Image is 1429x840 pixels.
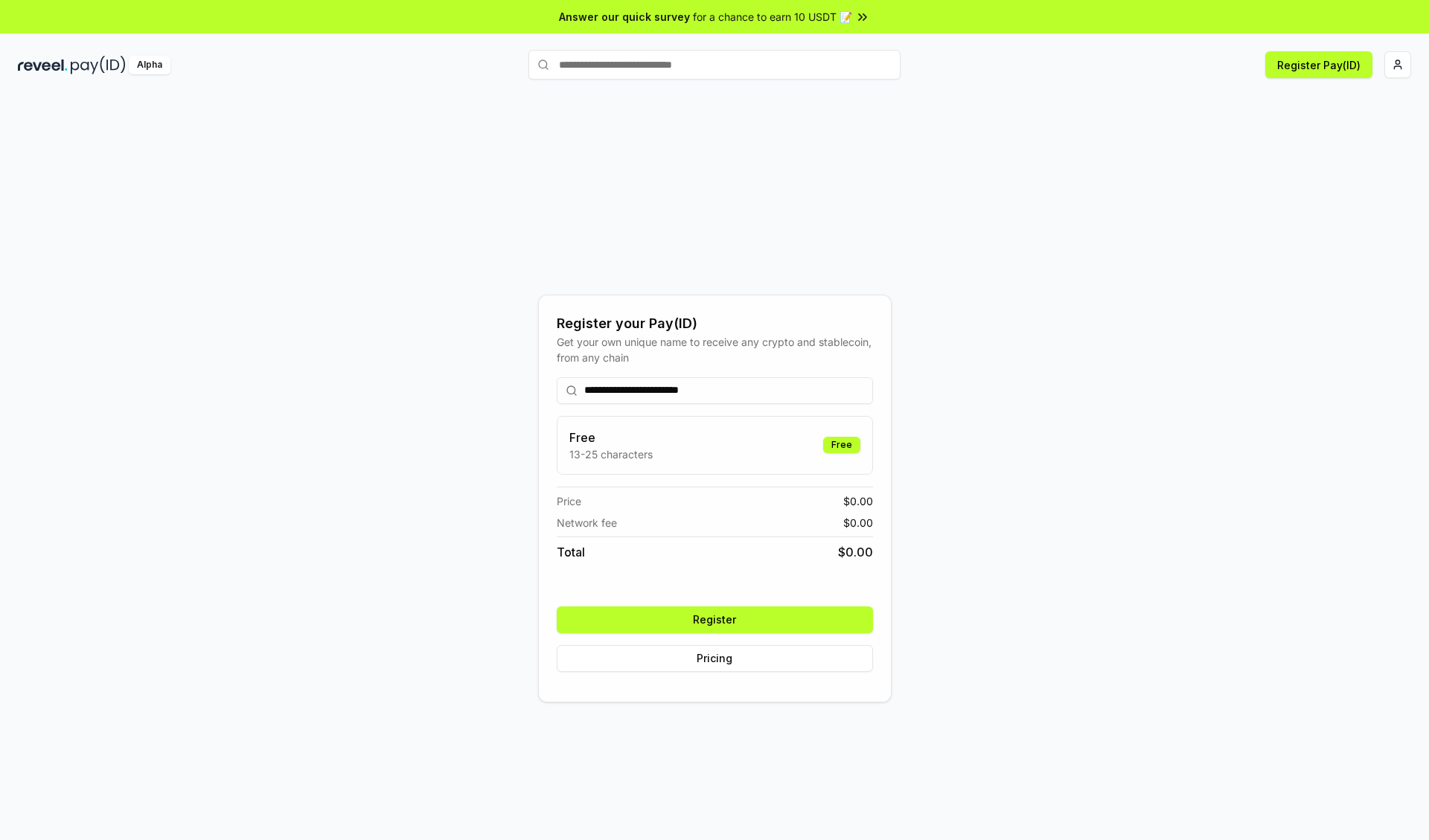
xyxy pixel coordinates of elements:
[569,446,653,462] p: 13-25 characters
[559,9,690,25] span: Answer our quick survey
[843,515,873,530] span: $ 0.00
[71,56,126,74] img: pay_id
[838,543,873,561] span: $ 0.00
[843,493,873,509] span: $ 0.00
[1265,51,1372,78] button: Register Pay(ID)
[18,56,68,74] img: reveel_dark
[693,9,852,25] span: for a chance to earn 10 USDT 📝
[823,437,860,453] div: Free
[557,645,873,672] button: Pricing
[557,606,873,633] button: Register
[129,56,170,74] div: Alpha
[557,313,873,334] div: Register your Pay(ID)
[569,429,653,446] h3: Free
[557,334,873,365] div: Get your own unique name to receive any crypto and stablecoin, from any chain
[557,493,581,509] span: Price
[557,543,585,561] span: Total
[557,515,617,530] span: Network fee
